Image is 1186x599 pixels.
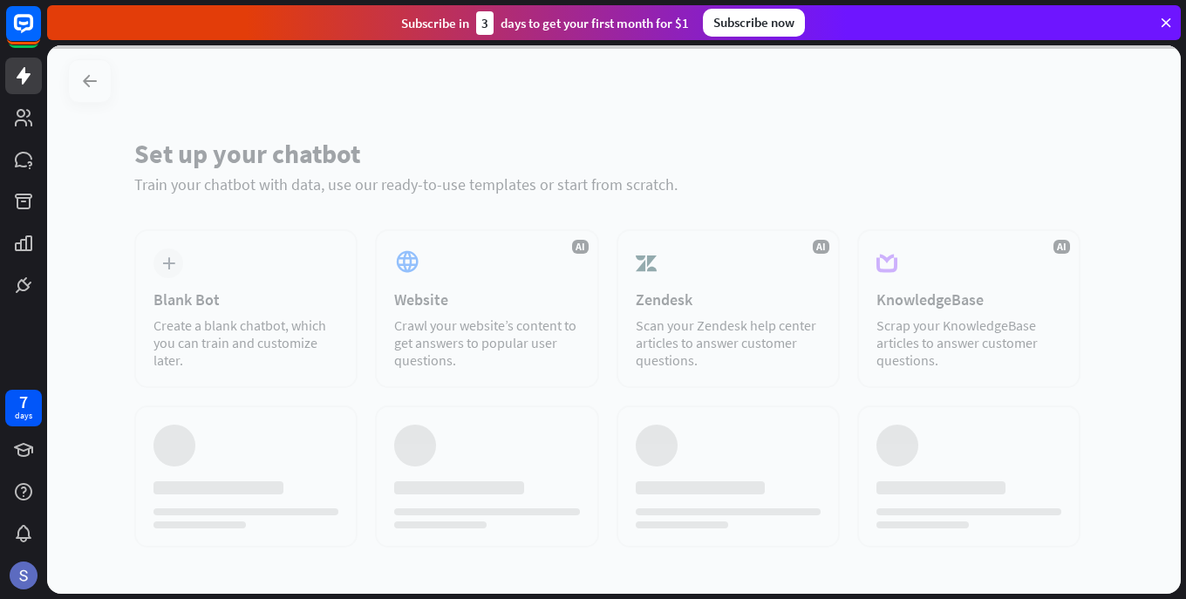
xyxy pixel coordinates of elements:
[19,394,28,410] div: 7
[476,11,494,35] div: 3
[401,11,689,35] div: Subscribe in days to get your first month for $1
[15,410,32,422] div: days
[5,390,42,426] a: 7 days
[703,9,805,37] div: Subscribe now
